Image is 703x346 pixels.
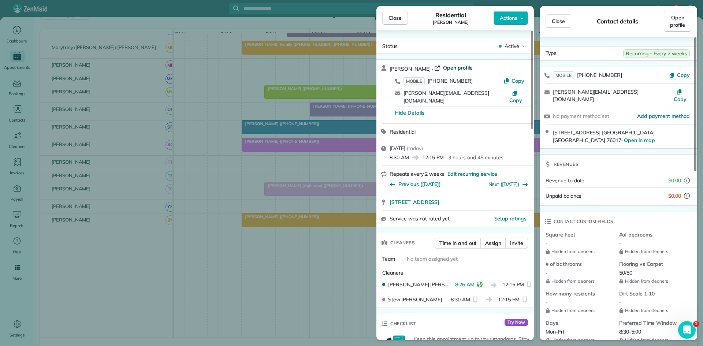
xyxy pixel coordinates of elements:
[403,77,473,85] a: MOBILE[PHONE_NUMBER]
[390,154,409,161] span: 8:30 AM
[500,14,517,22] span: Actions
[693,321,699,327] span: 1
[494,215,527,222] button: Setup ratings
[668,177,681,184] span: $0.00
[505,42,519,50] span: Active
[619,278,687,284] span: Hidden from cleaners
[505,319,528,326] span: Try Now
[546,240,548,247] span: -
[407,256,458,262] span: No team assigned yet
[619,231,687,238] span: #of bedrooms
[447,170,497,178] span: Edit recurring service
[553,71,622,79] a: MOBILE[PHONE_NUMBER]
[552,18,565,25] span: Close
[498,296,520,303] span: 12:15 PM
[619,337,687,343] span: Hidden from cleaners
[390,239,415,246] span: Cleaners
[619,290,687,297] span: Dirt Scale 1-10
[505,238,528,249] button: Invite
[619,319,687,327] span: Preferred Time Window
[664,11,691,32] a: Open profile
[509,97,522,104] span: Copy
[670,14,685,29] span: Open profile
[623,49,690,57] span: Recurring - Every 2 weeks
[546,260,613,268] span: # of bathrooms
[480,238,506,249] button: Assign
[448,154,503,161] p: 3 hours and 45 minutes
[546,308,613,313] span: Hidden from cleaners
[407,145,423,152] span: ( today )
[553,89,639,103] a: [PERSON_NAME][EMAIL_ADDRESS][DOMAIN_NAME]
[553,71,574,79] span: MOBILE
[669,71,690,79] button: Copy
[619,240,621,247] span: -
[428,78,473,84] span: [PHONE_NUMBER]
[443,64,473,71] span: Open profile
[546,278,613,284] span: Hidden from cleaners
[390,215,450,223] span: Service was not rated yet
[388,281,452,288] span: [PERSON_NAME] [PERSON_NAME]
[546,269,548,276] span: -
[553,113,609,119] span: No payment method set
[678,321,696,339] iframe: Intercom live chat
[546,290,613,297] span: How many residents
[553,129,655,144] span: [STREET_ADDRESS] [GEOGRAPHIC_DATA] [GEOGRAPHIC_DATA] 76017 ·
[554,218,614,225] span: Contact custom fields
[577,72,622,78] span: [PHONE_NUMBER]
[403,77,425,85] span: MOBILE
[619,269,632,276] span: 50/50
[512,78,524,84] span: Copy
[488,181,520,187] a: Next ([DATE])
[546,299,548,306] span: -
[668,192,681,200] span: $0.00
[619,260,687,268] span: Flooring vs Carpet
[431,66,435,72] span: ·
[390,198,439,206] span: [STREET_ADDRESS]
[435,11,466,19] span: Residential
[546,319,613,327] span: Days
[619,249,687,254] span: Hidden from cleaners
[507,89,524,104] button: Copy
[439,239,476,247] span: Time in and out
[433,19,469,25] span: [PERSON_NAME]
[554,161,579,168] span: Revenues
[619,308,687,313] span: Hidden from cleaners
[546,337,613,343] span: Hidden from cleaners
[546,49,557,57] span: Type
[382,43,398,49] span: Status
[390,129,416,135] span: Residential
[637,112,690,120] a: Add payment method
[435,238,481,249] button: Time in and out
[546,231,613,238] span: Square Feet
[670,88,690,103] button: Copy
[674,96,687,103] span: Copy
[510,239,523,247] span: Invite
[434,64,473,71] a: Open profile
[624,137,655,144] a: Open in map
[597,17,638,26] span: Contact details
[390,198,529,206] a: [STREET_ADDRESS]
[503,77,524,85] button: Copy
[619,299,621,306] span: -
[546,328,564,335] span: Mon-Fri
[390,145,405,152] span: [DATE]
[395,109,424,116] button: Hide Details
[546,192,581,200] span: Unpaid balance
[546,14,571,28] button: Close
[546,249,613,254] span: Hidden from cleaners
[390,171,445,177] span: Repeats every 2 weeks
[451,296,470,303] span: 8:30 AM
[422,154,444,161] span: 12:15 PM
[382,269,403,276] span: Cleaners
[403,90,489,104] a: [PERSON_NAME][EMAIL_ADDRESS][DOMAIN_NAME]
[502,281,524,290] span: 12:15 PM
[488,181,528,188] button: Next ([DATE])
[677,72,690,78] span: Copy
[388,14,402,22] span: Close
[390,181,441,188] button: Previous ([DATE])
[382,256,395,262] span: Team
